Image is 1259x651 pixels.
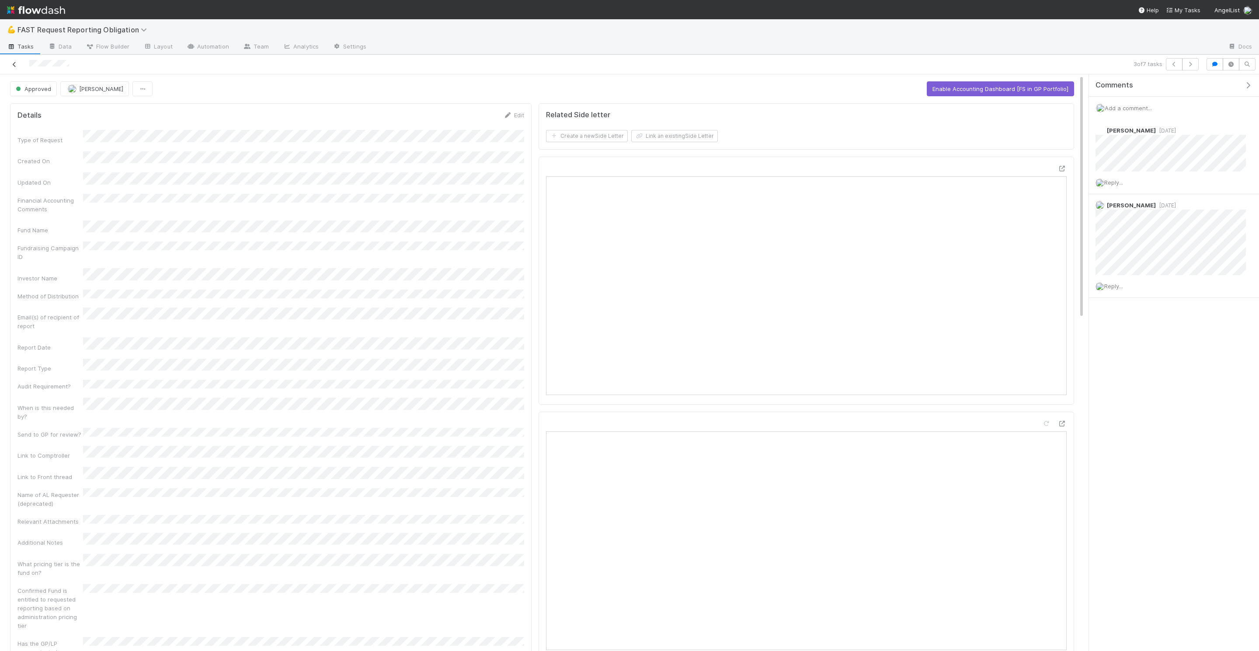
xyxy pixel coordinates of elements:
[17,430,83,439] div: Send to GP for review?
[17,382,83,391] div: Audit Requirement?
[17,517,83,526] div: Relevant Attachments
[1107,127,1156,134] span: [PERSON_NAME]
[1214,7,1240,14] span: AngelList
[17,451,83,460] div: Link to Comptroller
[1096,201,1104,210] img: avatar_fee1282a-8af6-4c79-b7c7-bf2cfad99775.png
[1166,6,1200,14] a: My Tasks
[1156,202,1176,209] span: [DATE]
[1107,202,1156,209] span: [PERSON_NAME]
[41,40,79,54] a: Data
[1104,179,1123,186] span: Reply...
[1138,6,1159,14] div: Help
[68,84,77,93] img: avatar_fee1282a-8af6-4c79-b7c7-bf2cfad99775.png
[1096,282,1104,291] img: avatar_17610dbf-fae2-46fa-90b6-017e9223b3c9.png
[17,292,83,301] div: Method of Distribution
[79,85,123,92] span: [PERSON_NAME]
[1096,81,1133,90] span: Comments
[10,81,57,96] button: Approved
[14,85,51,92] span: Approved
[17,490,83,508] div: Name of AL Requester (deprecated)
[1105,105,1152,112] span: Add a comment...
[86,42,129,51] span: Flow Builder
[1243,6,1252,15] img: avatar_17610dbf-fae2-46fa-90b6-017e9223b3c9.png
[1166,7,1200,14] span: My Tasks
[546,130,628,142] button: Create a newSide Letter
[631,130,718,142] button: Link an existingSide Letter
[17,403,83,421] div: When is this needed by?
[17,343,83,352] div: Report Date
[17,111,42,120] h5: Details
[136,40,180,54] a: Layout
[1096,126,1104,135] img: avatar_a8b9208c-77c1-4b07-b461-d8bc701f972e.png
[17,472,83,481] div: Link to Front thread
[17,25,151,34] span: FAST Request Reporting Obligation
[7,42,34,51] span: Tasks
[7,3,65,17] img: logo-inverted-e16ddd16eac7371096b0.svg
[1134,59,1162,68] span: 3 of 7 tasks
[276,40,326,54] a: Analytics
[1221,40,1259,54] a: Docs
[79,40,136,54] a: Flow Builder
[1096,104,1105,112] img: avatar_17610dbf-fae2-46fa-90b6-017e9223b3c9.png
[236,40,276,54] a: Team
[1156,127,1176,134] span: [DATE]
[180,40,236,54] a: Automation
[17,586,83,630] div: Confirmed Fund is entitled to requested reporting based on administration pricing tier
[17,560,83,577] div: What pricing tier is the fund on?
[17,226,83,234] div: Fund Name
[17,313,83,330] div: Email(s) of recipient of report
[17,538,83,547] div: Additional Notes
[1096,178,1104,187] img: avatar_17610dbf-fae2-46fa-90b6-017e9223b3c9.png
[927,81,1074,96] button: Enable Accounting Dashboard [FS in GP Portfolio]
[546,111,610,119] h5: Related Side letter
[17,274,83,283] div: Investor Name
[326,40,373,54] a: Settings
[1104,283,1123,290] span: Reply...
[17,196,83,213] div: Financial Accounting Comments
[17,244,83,261] div: Fundraising Campaign ID
[17,157,83,165] div: Created On
[17,136,83,144] div: Type of Request
[60,81,129,96] button: [PERSON_NAME]
[17,178,83,187] div: Updated On
[504,112,524,119] a: Edit
[17,364,83,373] div: Report Type
[7,26,16,33] span: 💪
